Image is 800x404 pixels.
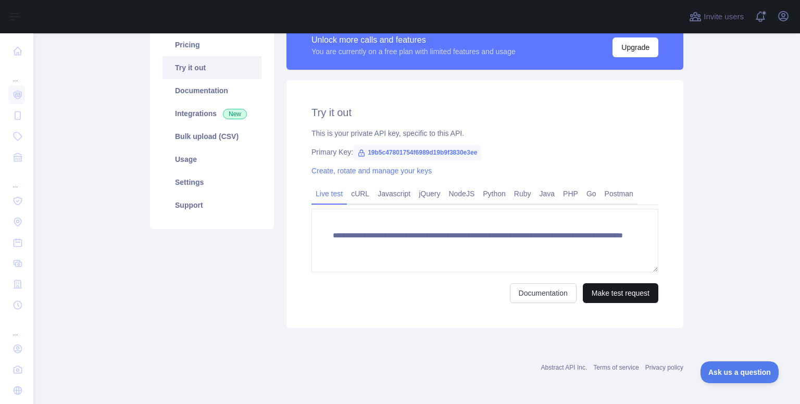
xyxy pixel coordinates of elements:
[162,194,261,217] a: Support
[162,102,261,125] a: Integrations New
[347,185,373,202] a: cURL
[311,105,658,120] h2: Try it out
[353,145,481,160] span: 19b5c47801754f6989d19b9f3830e3ee
[612,37,658,57] button: Upgrade
[510,283,577,303] a: Documentation
[311,128,658,138] div: This is your private API key, specific to this API.
[601,185,637,202] a: Postman
[311,46,516,57] div: You are currently on a free plan with limited features and usage
[704,11,744,23] span: Invite users
[223,109,247,119] span: New
[8,169,25,190] div: ...
[535,185,559,202] a: Java
[162,148,261,171] a: Usage
[582,185,601,202] a: Go
[311,167,432,175] a: Create, rotate and manage your keys
[8,317,25,337] div: ...
[311,147,658,157] div: Primary Key:
[162,171,261,194] a: Settings
[311,185,347,202] a: Live test
[373,185,415,202] a: Javascript
[510,185,535,202] a: Ruby
[162,125,261,148] a: Bulk upload (CSV)
[444,185,479,202] a: NodeJS
[162,56,261,79] a: Try it out
[645,364,683,371] a: Privacy policy
[701,361,779,383] iframe: Toggle Customer Support
[8,62,25,83] div: ...
[162,33,261,56] a: Pricing
[415,185,444,202] a: jQuery
[687,8,746,25] button: Invite users
[479,185,510,202] a: Python
[162,79,261,102] a: Documentation
[583,283,658,303] button: Make test request
[311,34,516,46] div: Unlock more calls and features
[559,185,582,202] a: PHP
[541,364,587,371] a: Abstract API Inc.
[593,364,639,371] a: Terms of service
